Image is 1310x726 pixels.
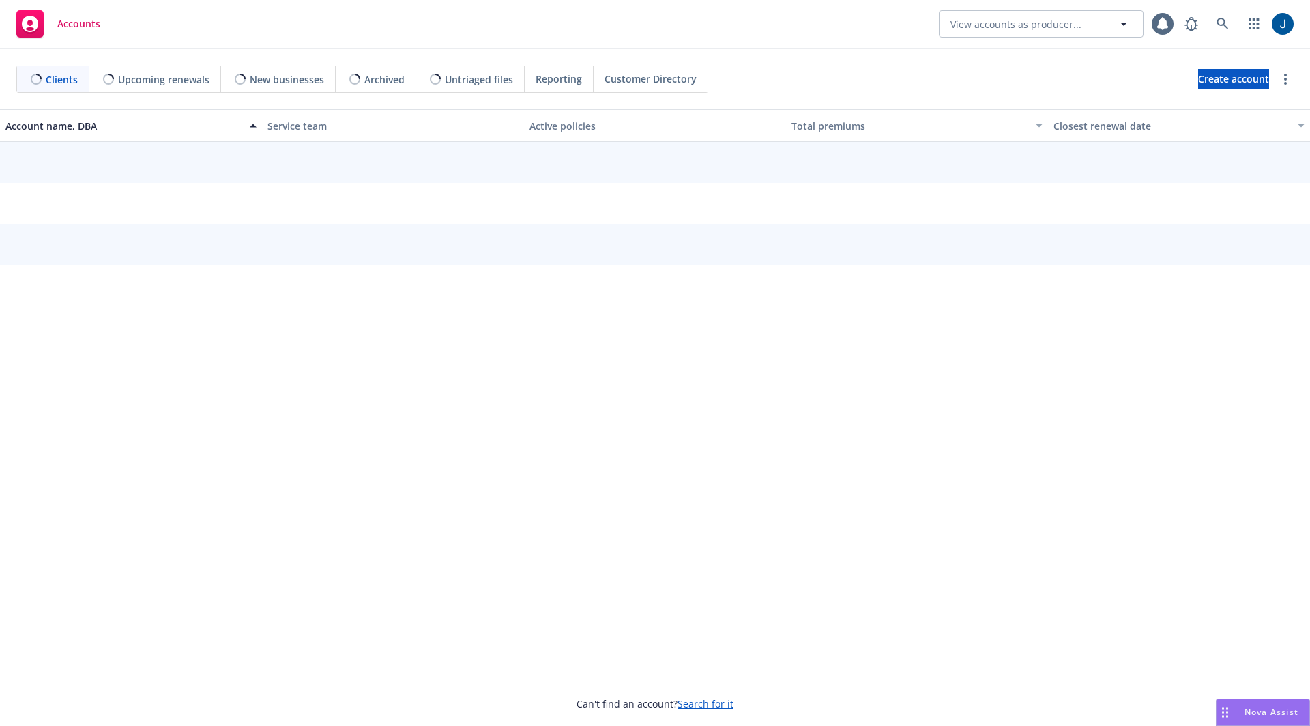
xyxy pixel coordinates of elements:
span: New businesses [250,72,324,87]
a: Report a Bug [1178,10,1205,38]
img: photo [1272,13,1294,35]
a: Accounts [11,5,106,43]
div: Service team [267,119,519,133]
a: more [1277,71,1294,87]
div: Drag to move [1217,699,1234,725]
span: Clients [46,72,78,87]
button: Active policies [524,109,786,142]
button: Service team [262,109,524,142]
div: Account name, DBA [5,119,242,133]
a: Search [1209,10,1236,38]
div: Active policies [529,119,781,133]
button: Closest renewal date [1048,109,1310,142]
button: Nova Assist [1216,699,1310,726]
a: Create account [1198,69,1269,89]
button: Total premiums [786,109,1048,142]
span: Untriaged files [445,72,513,87]
div: Closest renewal date [1053,119,1290,133]
a: Switch app [1240,10,1268,38]
span: View accounts as producer... [950,17,1081,31]
span: Can't find an account? [577,697,733,711]
span: Accounts [57,18,100,29]
span: Customer Directory [605,72,697,86]
button: View accounts as producer... [939,10,1144,38]
span: Reporting [536,72,582,86]
span: Create account [1198,66,1269,92]
a: Search for it [678,697,733,710]
span: Nova Assist [1244,706,1298,718]
span: Upcoming renewals [118,72,209,87]
div: Total premiums [791,119,1028,133]
span: Archived [364,72,405,87]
